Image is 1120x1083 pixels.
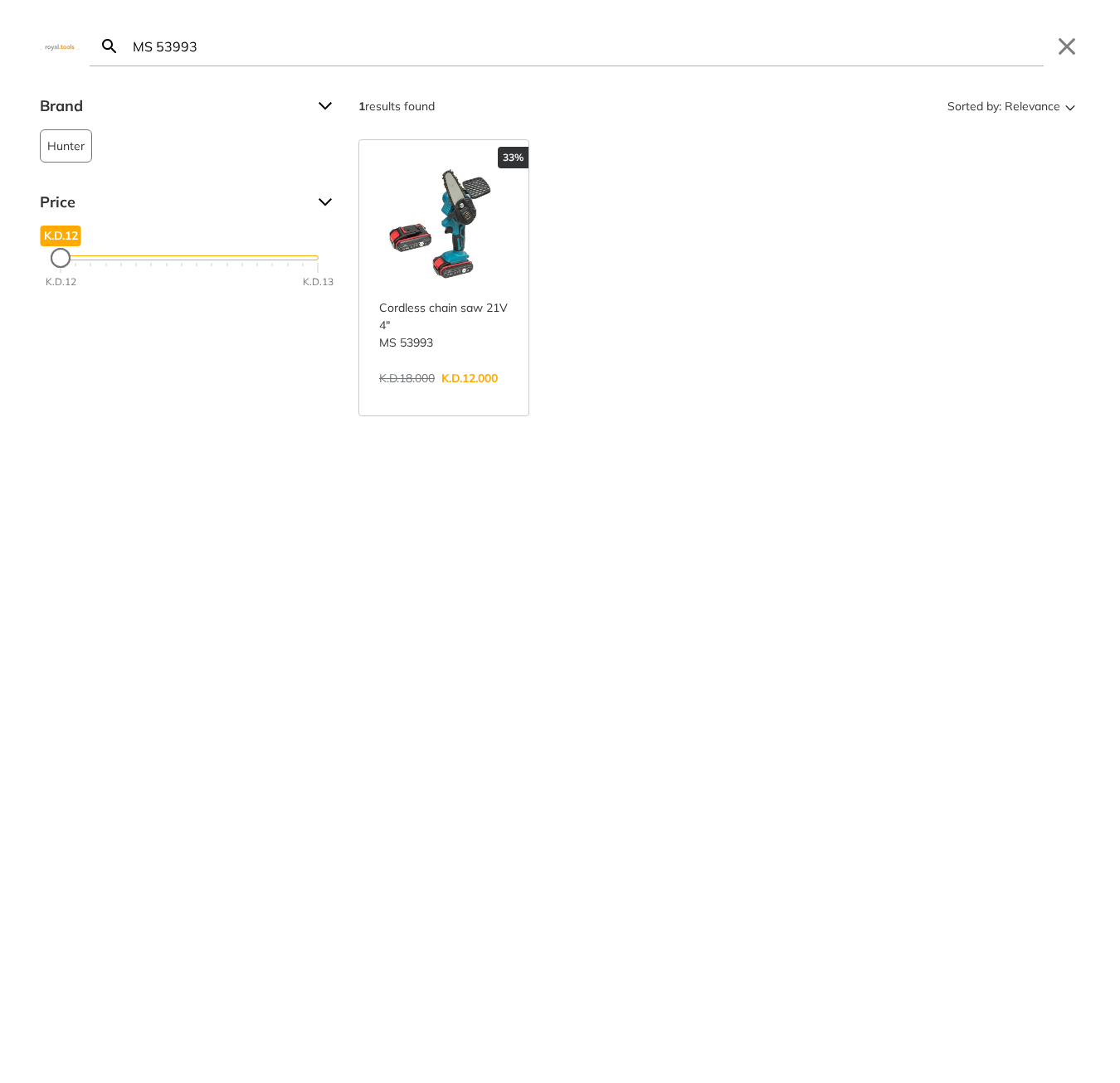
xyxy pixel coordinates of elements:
button: Hunter [40,129,92,163]
input: Search… [129,27,1044,66]
button: Sorted by:Relevance Sort [944,93,1080,119]
span: Brand [40,93,305,119]
div: K.D.12 [46,274,76,289]
img: Close [40,42,80,50]
div: K.D.13 [303,274,334,289]
strong: 1 [358,99,365,114]
svg: Sort [1060,96,1080,116]
div: 33% [498,147,528,168]
span: Relevance [1005,93,1060,119]
svg: Search [100,36,119,56]
button: Close [1054,33,1080,60]
span: Hunter [47,130,85,162]
div: results found [358,93,435,119]
span: Price [40,189,305,216]
div: Maximum Price [51,248,71,268]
